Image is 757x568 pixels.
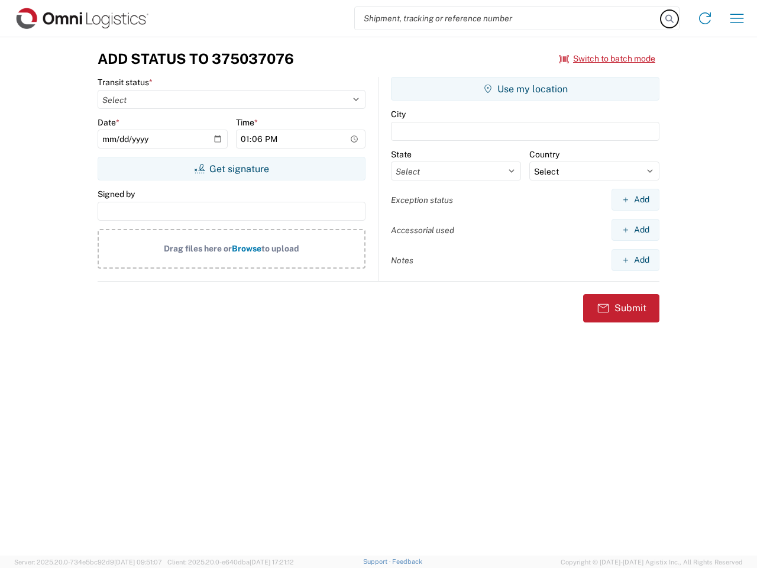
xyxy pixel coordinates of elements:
[391,255,413,266] label: Notes
[612,249,659,271] button: Add
[529,149,559,160] label: Country
[250,559,294,566] span: [DATE] 17:21:12
[14,559,162,566] span: Server: 2025.20.0-734e5bc92d9
[559,49,655,69] button: Switch to batch mode
[612,189,659,211] button: Add
[363,558,393,565] a: Support
[232,244,261,253] span: Browse
[391,225,454,235] label: Accessorial used
[612,219,659,241] button: Add
[98,117,119,128] label: Date
[391,195,453,205] label: Exception status
[167,559,294,566] span: Client: 2025.20.0-e640dba
[114,559,162,566] span: [DATE] 09:51:07
[236,117,258,128] label: Time
[98,50,294,67] h3: Add Status to 375037076
[261,244,299,253] span: to upload
[561,557,743,567] span: Copyright © [DATE]-[DATE] Agistix Inc., All Rights Reserved
[98,157,365,180] button: Get signature
[583,294,659,322] button: Submit
[392,558,422,565] a: Feedback
[98,77,153,88] label: Transit status
[98,189,135,199] label: Signed by
[391,149,412,160] label: State
[391,109,406,120] label: City
[164,244,232,253] span: Drag files here or
[355,7,661,30] input: Shipment, tracking or reference number
[391,77,659,101] button: Use my location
